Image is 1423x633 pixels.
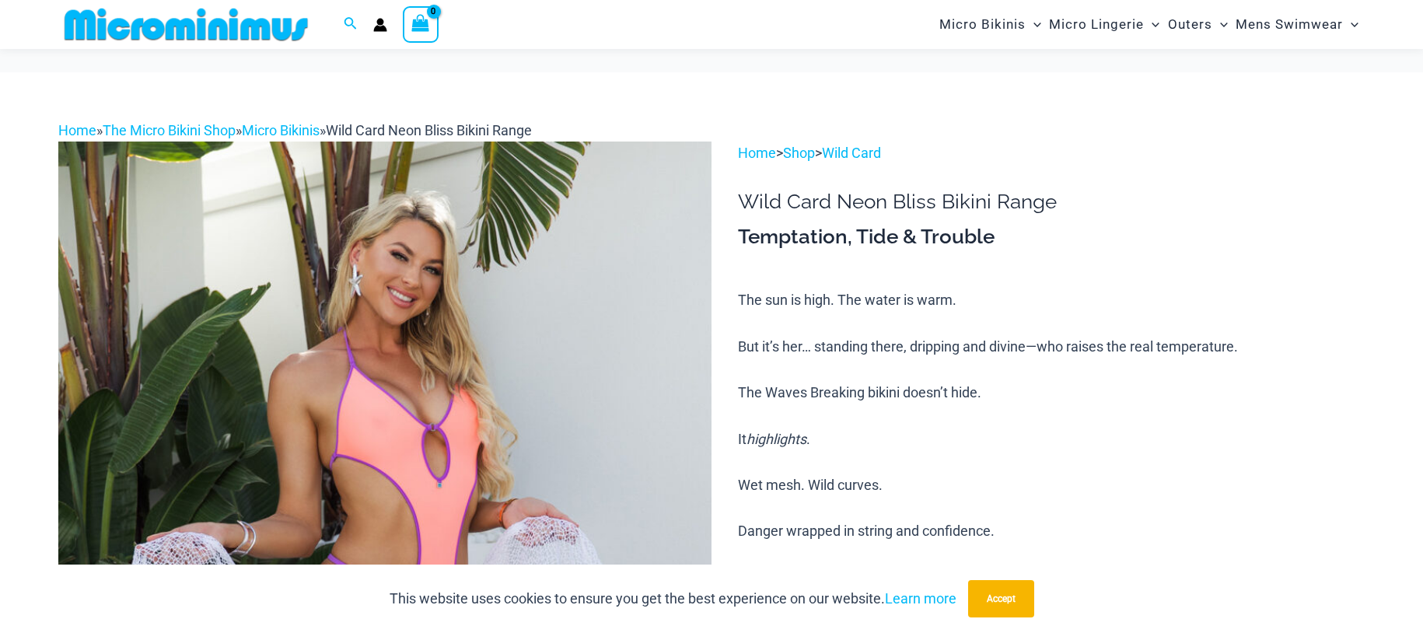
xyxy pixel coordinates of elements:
a: Shop [783,145,815,161]
span: Menu Toggle [1144,5,1159,44]
a: OutersMenu ToggleMenu Toggle [1164,5,1232,44]
a: Micro BikinisMenu ToggleMenu Toggle [935,5,1045,44]
a: Home [738,145,776,161]
span: Outers [1168,5,1212,44]
span: Micro Lingerie [1049,5,1144,44]
p: This website uses cookies to ensure you get the best experience on our website. [390,587,956,610]
span: Mens Swimwear [1236,5,1343,44]
a: Micro Bikinis [242,122,320,138]
a: Home [58,122,96,138]
a: Learn more [885,590,956,607]
a: Search icon link [344,15,358,34]
img: MM SHOP LOGO FLAT [58,7,314,42]
span: Menu Toggle [1026,5,1041,44]
span: Micro Bikinis [939,5,1026,44]
a: Micro LingerieMenu ToggleMenu Toggle [1045,5,1163,44]
a: The Micro Bikini Shop [103,122,236,138]
h1: Wild Card Neon Bliss Bikini Range [738,190,1365,214]
nav: Site Navigation [933,2,1365,47]
button: Accept [968,580,1034,617]
span: » » » [58,122,532,138]
span: Menu Toggle [1212,5,1228,44]
span: Menu Toggle [1343,5,1358,44]
a: Account icon link [373,18,387,32]
a: View Shopping Cart, empty [403,6,439,42]
a: Wild Card [822,145,881,161]
h3: Temptation, Tide & Trouble [738,224,1365,250]
p: > > [738,142,1365,165]
span: Wild Card Neon Bliss Bikini Range [326,122,532,138]
i: highlights [746,431,806,447]
a: Mens SwimwearMenu ToggleMenu Toggle [1232,5,1362,44]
